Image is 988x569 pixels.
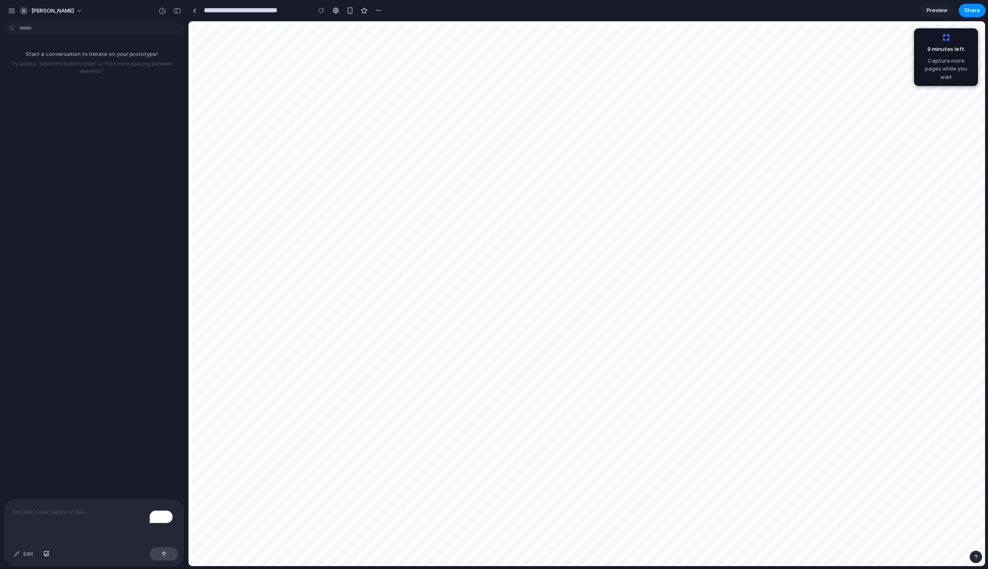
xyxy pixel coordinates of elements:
[920,4,954,17] a: Preview
[3,50,180,58] p: Start a conversation to iterate on your prototype!
[31,7,74,15] span: [PERSON_NAME]
[921,45,965,53] span: 9 minutes left .
[959,4,985,17] button: Share
[927,6,947,15] span: Preview
[16,4,87,18] button: [PERSON_NAME]
[919,57,973,81] span: Capture more pages while you wait
[3,60,180,75] p: Try asking: "Make the buttons blue" or "Add more spacing between elements"
[964,6,980,15] span: Share
[5,500,183,544] div: To enrich screen reader interactions, please activate Accessibility in Grammarly extension settings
